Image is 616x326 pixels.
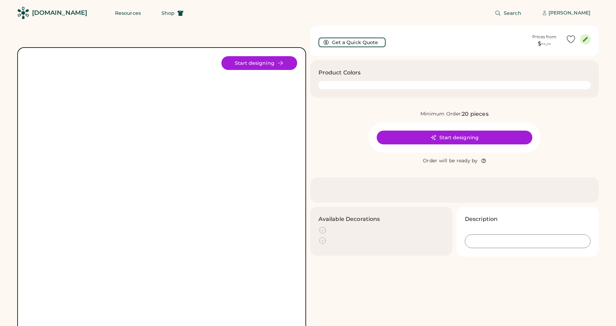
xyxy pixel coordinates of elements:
[532,34,556,40] div: Prices from
[462,110,488,118] div: 20 pieces
[32,9,87,17] div: [DOMAIN_NAME]
[420,111,462,118] div: Minimum Order:
[377,131,532,144] button: Start designing
[161,11,175,16] span: Shop
[319,215,380,223] h3: Available Decorations
[465,215,498,223] h3: Description
[319,38,386,47] button: Get a Quick Quote
[423,157,478,164] div: Order will be ready by
[17,7,29,19] img: Rendered Logo - Screens
[153,6,192,20] button: Shop
[487,6,530,20] button: Search
[221,56,297,70] button: Start designing
[319,69,361,77] h3: Product Colors
[107,6,149,20] button: Resources
[549,10,591,17] div: [PERSON_NAME]
[527,40,562,48] div: $--.--
[504,11,521,16] span: Search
